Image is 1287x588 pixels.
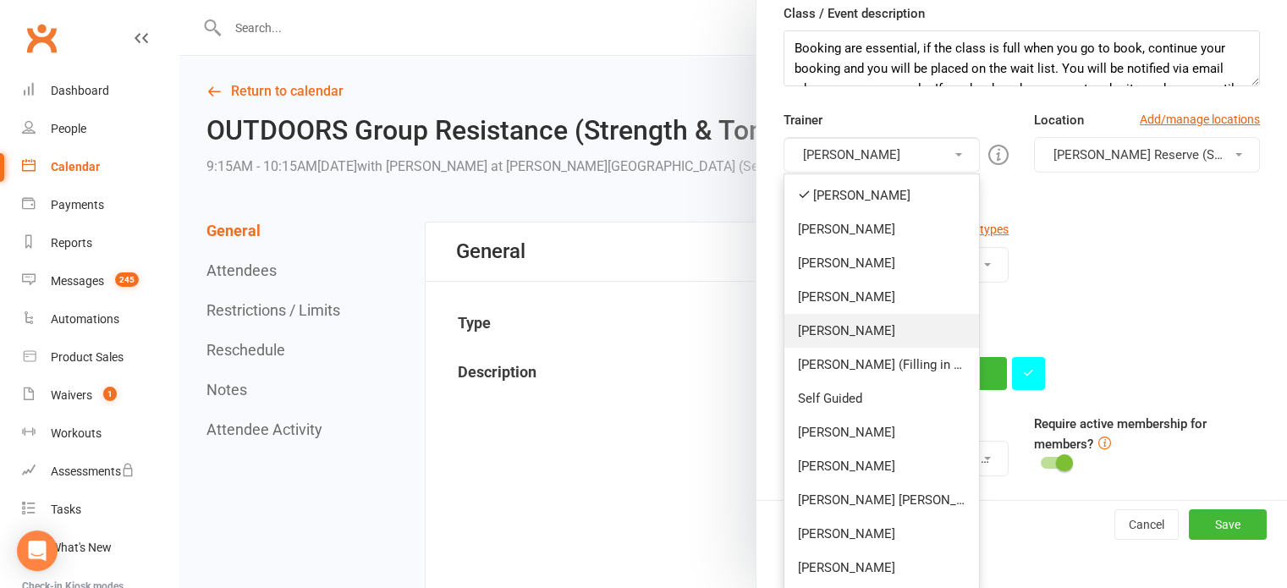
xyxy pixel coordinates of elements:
[22,529,179,567] a: What's New
[22,262,179,300] a: Messages 245
[51,274,104,288] div: Messages
[51,426,102,440] div: Workouts
[51,236,92,250] div: Reports
[784,517,980,551] a: [PERSON_NAME]
[22,415,179,453] a: Workouts
[115,272,139,287] span: 245
[22,186,179,224] a: Payments
[1034,137,1260,173] button: [PERSON_NAME] Reserve (Seacliff)
[17,530,58,571] div: Open Intercom Messenger
[51,350,124,364] div: Product Sales
[1189,509,1267,540] button: Save
[784,551,980,585] a: [PERSON_NAME]
[51,160,100,173] div: Calendar
[784,179,980,212] a: [PERSON_NAME]
[51,84,109,97] div: Dashboard
[51,503,81,516] div: Tasks
[51,122,86,135] div: People
[51,464,135,478] div: Assessments
[1053,147,1254,162] span: [PERSON_NAME] Reserve (Seacliff)
[103,387,117,401] span: 1
[22,224,179,262] a: Reports
[22,110,179,148] a: People
[784,110,822,130] label: Trainer
[22,300,179,338] a: Automations
[22,491,179,529] a: Tasks
[784,348,980,382] a: [PERSON_NAME] (Filling in for [PERSON_NAME])
[784,280,980,314] a: [PERSON_NAME]
[22,453,179,491] a: Assessments
[784,212,980,246] a: [PERSON_NAME]
[22,376,179,415] a: Waivers 1
[22,338,179,376] a: Product Sales
[784,137,981,173] button: [PERSON_NAME]
[51,198,104,212] div: Payments
[784,415,980,449] a: [PERSON_NAME]
[784,483,980,517] a: [PERSON_NAME] [PERSON_NAME]
[784,246,980,280] a: [PERSON_NAME]
[51,541,112,554] div: What's New
[784,449,980,483] a: [PERSON_NAME]
[784,3,925,24] label: Class / Event description
[20,17,63,59] a: Clubworx
[1114,509,1179,540] button: Cancel
[784,314,980,348] a: [PERSON_NAME]
[1140,110,1260,129] a: Add/manage locations
[22,72,179,110] a: Dashboard
[51,312,119,326] div: Automations
[22,148,179,186] a: Calendar
[1034,110,1084,130] label: Location
[51,388,92,402] div: Waivers
[1034,416,1207,452] label: Require active membership for members?
[784,382,980,415] a: Self Guided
